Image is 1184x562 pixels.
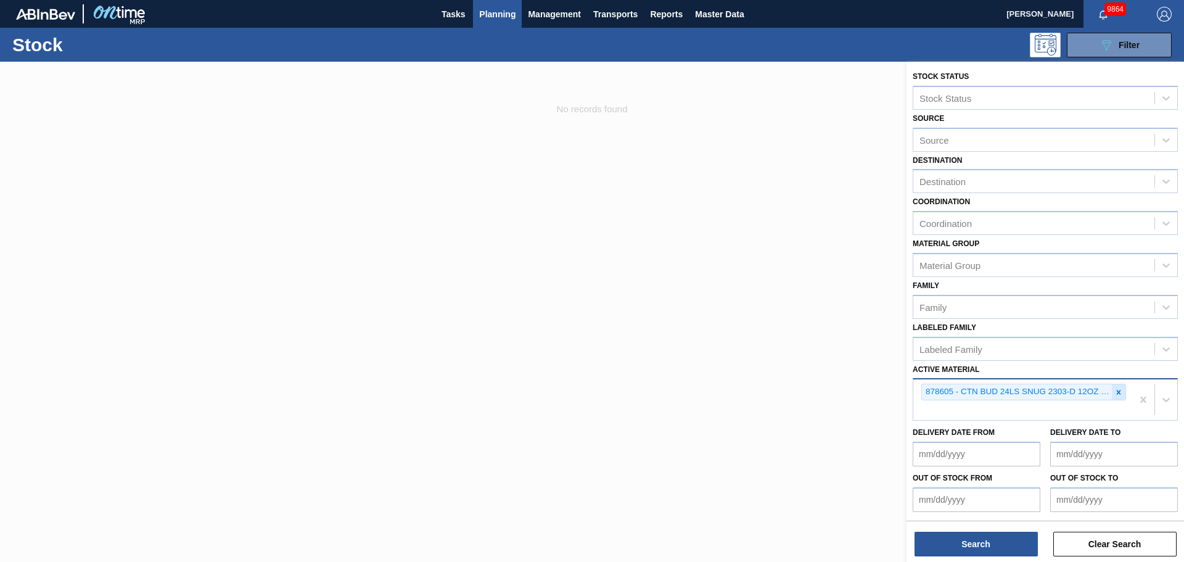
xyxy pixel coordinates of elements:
div: Family [919,302,947,312]
div: Source [919,134,949,145]
label: Material Group [913,239,979,248]
label: Out of Stock from [913,474,992,482]
span: Master Data [695,7,744,22]
input: mm/dd/yyyy [1050,487,1178,512]
span: Planning [479,7,516,22]
img: TNhmsLtSVTkK8tSr43FrP2fwEKptu5GPRR3wAAAABJRU5ErkJggg== [16,9,75,20]
label: Delivery Date to [1050,428,1120,437]
button: Filter [1067,33,1172,57]
label: Labeled Family [913,323,976,332]
span: Reports [650,7,683,22]
div: Coordination [919,218,972,229]
img: Logout [1157,7,1172,22]
label: Family [913,281,939,290]
span: 9864 [1104,2,1126,16]
label: Active Material [913,365,979,374]
div: Material Group [919,260,980,270]
div: 878605 - CTN BUD 24LS SNUG 2303-D 12OZ FOLD 0324 [922,384,1112,400]
input: mm/dd/yyyy [1050,442,1178,466]
span: Filter [1119,40,1140,50]
input: mm/dd/yyyy [913,487,1040,512]
span: Transports [593,7,638,22]
label: Out of Stock to [1050,474,1118,482]
label: Coordination [913,197,970,206]
div: Programming: no user selected [1030,33,1061,57]
div: Destination [919,176,966,187]
label: Source [913,114,944,123]
span: Tasks [440,7,467,22]
label: Stock Status [913,72,969,81]
label: Delivery Date from [913,428,995,437]
span: Management [528,7,581,22]
input: mm/dd/yyyy [913,442,1040,466]
h1: Stock [12,38,197,52]
label: Destination [913,156,962,165]
div: Labeled Family [919,344,982,354]
button: Notifications [1083,6,1123,23]
div: Stock Status [919,93,971,103]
